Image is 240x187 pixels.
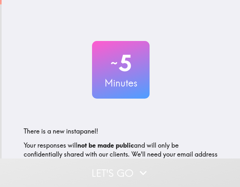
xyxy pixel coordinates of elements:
h3: Minutes [92,76,150,90]
span: There is a new instapanel! [24,127,98,135]
b: not be made public [77,141,134,149]
span: ~ [110,53,119,73]
h2: 5 [92,50,150,76]
p: Your responses will and will only be confidentially shared with our clients. We'll need your emai... [24,141,218,168]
